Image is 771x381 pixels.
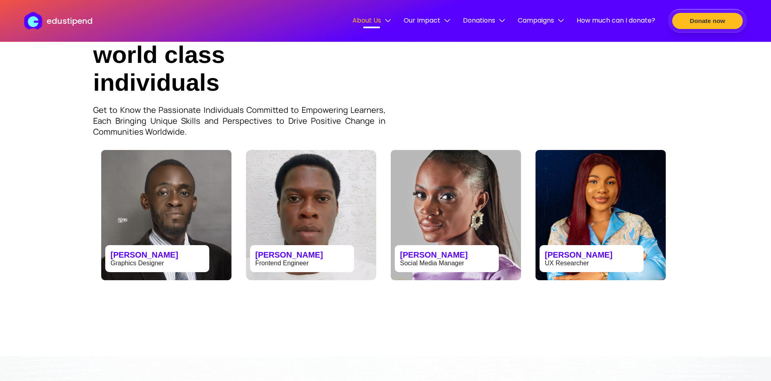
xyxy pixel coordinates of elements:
[110,260,164,266] small: Graphics Designer
[385,18,391,23] img: down
[518,15,564,25] span: Campaigns
[89,208,105,224] button: Previous
[577,15,655,27] a: How much can I donate?
[47,15,93,27] p: edustipend
[101,150,231,280] img: Adeboye Joseph
[255,260,309,266] small: Frontend Engineer
[672,13,743,29] button: Donate now
[404,15,450,25] span: Our Impact
[24,12,46,29] img: edustipend logo
[391,150,521,280] img: Deborah Odimayo
[400,250,494,260] p: [PERSON_NAME]
[536,150,666,280] img: Enobong Akpan
[352,15,391,25] span: About Us
[444,18,450,23] img: down
[545,260,589,266] small: UX Researcher
[110,250,204,260] p: [PERSON_NAME]
[577,15,655,25] span: How much can I donate?
[400,260,464,266] small: Social Media Manager
[24,12,92,29] a: edustipend logoedustipend
[255,250,349,260] p: [PERSON_NAME]
[93,104,385,137] p: Get to Know the Passionate Individuals Committed to Empowering Learners, Each Bringing Unique Ski...
[246,150,376,280] img: Chijioke Ezeh
[660,208,676,224] button: Next
[668,9,747,33] a: Donate now
[545,250,638,260] p: [PERSON_NAME]
[558,18,564,23] img: down
[499,18,505,23] img: down
[463,15,505,25] span: Donations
